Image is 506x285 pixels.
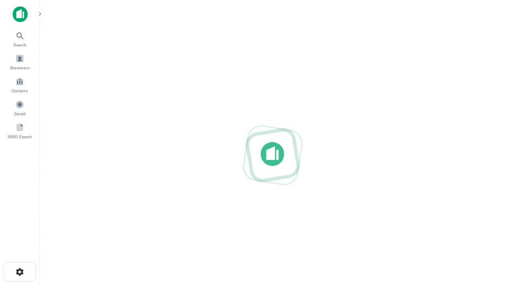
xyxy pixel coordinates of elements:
[12,87,28,94] span: Contacts
[13,6,28,22] img: capitalize-icon.png
[2,74,37,95] a: Contacts
[13,42,26,48] span: Search
[14,110,26,117] span: Saved
[2,97,37,118] a: Saved
[2,51,37,72] a: Borrowers
[2,120,37,141] a: SREO Search
[10,65,29,71] span: Borrowers
[8,133,32,140] span: SREO Search
[2,28,37,49] a: Search
[466,196,506,234] iframe: Chat Widget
